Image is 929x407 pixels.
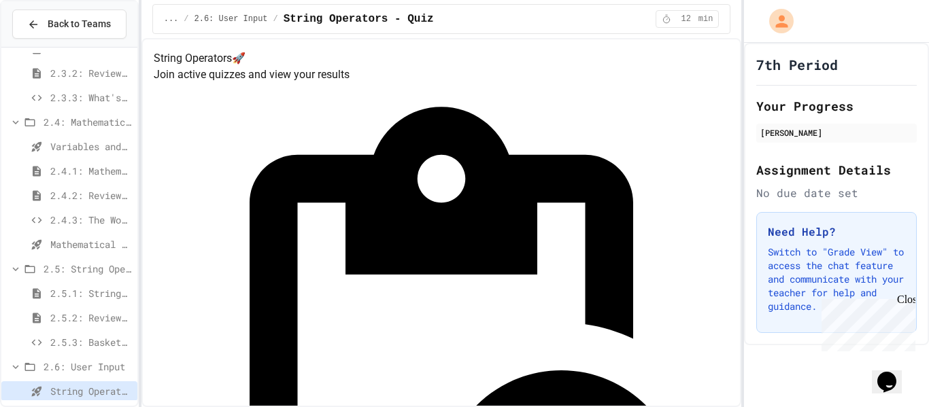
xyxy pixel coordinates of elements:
h3: Need Help? [768,224,905,240]
span: String Operators - Quiz [284,11,434,27]
span: 2.5.2: Review - String Operators [50,311,132,325]
span: 2.3.3: What's the Type? [50,90,132,105]
span: 2.5: String Operators [44,262,132,276]
span: / [184,14,188,24]
iframe: chat widget [816,294,915,351]
span: 2.4: Mathematical Operators [44,115,132,129]
span: 2.4.1: Mathematical Operators [50,164,132,178]
span: 2.6: User Input [44,359,132,374]
div: No due date set [756,185,917,201]
span: min [698,14,713,24]
span: Variables and Data types - Quiz [50,139,132,154]
span: Back to Teams [48,17,111,31]
h2: Assignment Details [756,160,917,179]
span: 2.4.3: The World's Worst [PERSON_NAME] Market [50,213,132,227]
h4: String Operators 🚀 [154,50,730,67]
div: [PERSON_NAME] [760,126,913,139]
div: Chat with us now!Close [5,5,94,86]
iframe: chat widget [872,353,915,393]
span: 2.6: User Input [195,14,268,24]
p: Switch to "Grade View" to access the chat feature and communicate with your teacher for help and ... [768,245,905,313]
h1: 7th Period [756,55,838,74]
span: 12 [675,14,697,24]
span: Mathematical Operators - Quiz [50,237,132,251]
span: ... [164,14,179,24]
span: String Operators - Quiz [50,384,132,398]
span: 2.5.1: String Operators [50,286,132,300]
button: Back to Teams [12,10,126,39]
span: 2.5.3: Basketballs and Footballs [50,335,132,349]
p: Join active quizzes and view your results [154,67,730,83]
span: / [273,14,278,24]
h2: Your Progress [756,96,917,116]
span: 2.3.2: Review - Variables and Data Types [50,66,132,80]
span: 2.4.2: Review - Mathematical Operators [50,188,132,202]
div: My Account [755,5,797,37]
